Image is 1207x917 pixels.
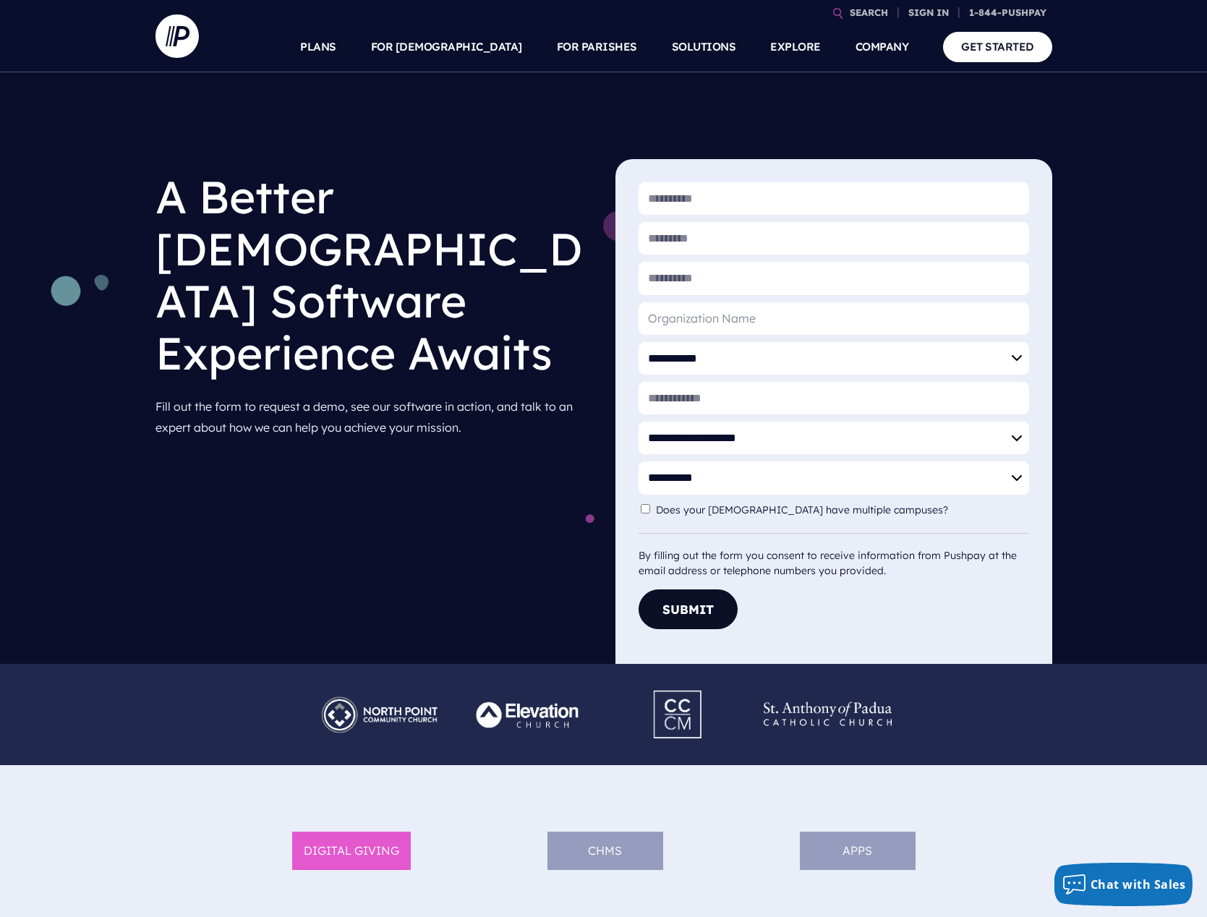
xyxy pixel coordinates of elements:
picture: Pushpay_Logo__CCM [626,681,730,696]
a: SOLUTIONS [672,22,736,72]
li: APPS [800,832,916,870]
li: DIGITAL GIVING [292,832,411,870]
input: Organization Name [639,302,1029,335]
span: Chat with Sales [1091,877,1186,892]
div: By filling out the form you consent to receive information from Pushpay at the email address or t... [639,533,1029,579]
h1: A Better [DEMOGRAPHIC_DATA] Software Experience Awaits [155,159,592,391]
button: Chat with Sales [1054,863,1193,906]
a: FOR [DEMOGRAPHIC_DATA] [371,22,522,72]
p: Fill out the form to request a demo, see our software in action, and talk to an expert about how ... [155,391,592,444]
li: ChMS [547,832,663,870]
a: GET STARTED [943,32,1052,61]
button: Submit [639,589,738,629]
picture: Pushpay_Logo__Elevation [454,688,604,702]
picture: Pushpay_Logo__StAnthony [753,688,903,702]
picture: Pushpay_Logo__NorthPoint [304,688,454,702]
a: PLANS [300,22,336,72]
a: FOR PARISHES [557,22,637,72]
a: EXPLORE [770,22,821,72]
label: Does your [DEMOGRAPHIC_DATA] have multiple campuses? [656,504,955,516]
a: COMPANY [856,22,909,72]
